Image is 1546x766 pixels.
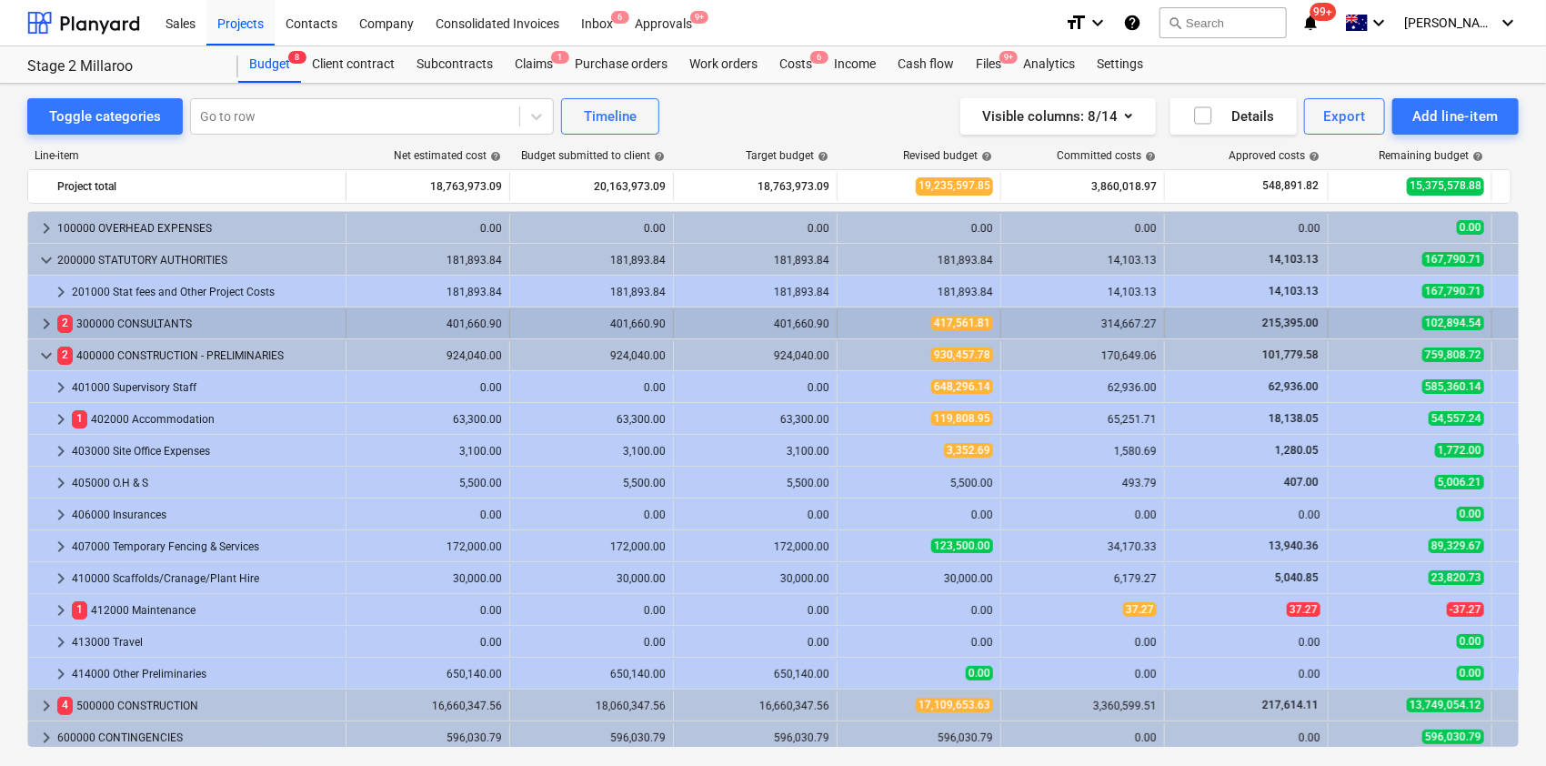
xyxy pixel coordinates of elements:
[1267,539,1320,552] span: 13,940.36
[1368,12,1390,34] i: keyboard_arrow_down
[27,57,216,76] div: Stage 2 Millaroo
[1260,178,1320,194] span: 548,891.82
[681,540,829,553] div: 172,000.00
[1435,443,1484,458] span: 1,772.00
[1123,602,1157,617] span: 37.27
[1447,602,1484,617] span: -37.27
[1009,172,1157,201] div: 3,860,018.97
[768,46,823,83] a: Costs6
[72,405,338,434] div: 402000 Accommodation
[1009,222,1157,235] div: 0.00
[982,105,1134,128] div: Visible columns : 8/14
[1012,46,1086,83] a: Analytics
[1267,412,1320,425] span: 18,138.05
[354,349,502,362] div: 924,040.00
[301,46,406,83] a: Client contract
[72,660,338,689] div: 414000 Other Preliminaries
[1192,105,1275,128] div: Details
[238,46,301,83] div: Budget
[1457,507,1484,521] span: 0.00
[50,663,72,685] span: keyboard_arrow_right
[1324,105,1366,128] div: Export
[1392,98,1519,135] button: Add line-item
[517,636,666,649] div: 0.00
[1009,254,1157,267] div: 14,103.13
[916,177,993,195] span: 19,235,597.85
[999,51,1018,64] span: 9+
[57,214,338,243] div: 100000 OVERHEAD EXPENSES
[50,504,72,526] span: keyboard_arrow_right
[72,532,338,561] div: 407000 Temporary Fencing & Services
[1009,413,1157,426] div: 65,251.71
[354,445,502,458] div: 3,100.00
[1304,98,1386,135] button: Export
[746,149,828,162] div: Target budget
[517,572,666,585] div: 30,000.00
[1422,284,1484,298] span: 167,790.71
[504,46,564,83] a: Claims1
[1429,539,1484,553] span: 89,329.67
[1429,411,1484,426] span: 54,557.24
[1009,700,1157,712] div: 3,360,599.51
[965,46,1012,83] a: Files9+
[72,277,338,307] div: 201000 Stat fees and Other Project Costs
[354,254,502,267] div: 181,893.84
[681,731,829,744] div: 596,030.79
[517,477,666,489] div: 5,500.00
[1009,349,1157,362] div: 170,649.06
[1009,731,1157,744] div: 0.00
[50,568,72,590] span: keyboard_arrow_right
[57,172,338,201] div: Project total
[681,222,829,235] div: 0.00
[978,151,992,162] span: help
[406,46,504,83] div: Subcontracts
[611,11,629,24] span: 6
[1170,98,1297,135] button: Details
[504,46,564,83] div: Claims
[845,477,993,489] div: 5,500.00
[845,222,993,235] div: 0.00
[681,172,829,201] div: 18,763,973.09
[845,731,993,744] div: 596,030.79
[681,445,829,458] div: 3,100.00
[564,46,678,83] a: Purchase orders
[72,437,338,466] div: 403000 Site Office Expenses
[823,46,887,83] a: Income
[1009,317,1157,330] div: 314,667.27
[1009,381,1157,394] div: 62,936.00
[1457,220,1484,235] span: 0.00
[354,317,502,330] div: 401,660.90
[1172,668,1320,680] div: 0.00
[517,445,666,458] div: 3,100.00
[1009,572,1157,585] div: 6,179.27
[1267,380,1320,393] span: 62,936.00
[681,349,829,362] div: 924,040.00
[1412,105,1499,128] div: Add line-item
[354,222,502,235] div: 0.00
[965,46,1012,83] div: Files
[57,341,338,370] div: 400000 CONSTRUCTION - PRELIMINARIES
[1172,222,1320,235] div: 0.00
[35,345,57,367] span: keyboard_arrow_down
[1229,149,1320,162] div: Approved costs
[288,51,306,64] span: 8
[681,572,829,585] div: 30,000.00
[1267,285,1320,297] span: 14,103.13
[1287,602,1320,617] span: 37.27
[845,604,993,617] div: 0.00
[354,668,502,680] div: 650,140.00
[681,604,829,617] div: 0.00
[354,731,502,744] div: 596,030.79
[1260,348,1320,361] span: 101,779.58
[678,46,768,83] div: Work orders
[1273,444,1320,457] span: 1,280.05
[681,700,829,712] div: 16,660,347.56
[487,151,501,162] span: help
[1172,731,1320,744] div: 0.00
[1305,151,1320,162] span: help
[354,540,502,553] div: 172,000.00
[681,636,829,649] div: 0.00
[681,413,829,426] div: 63,300.00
